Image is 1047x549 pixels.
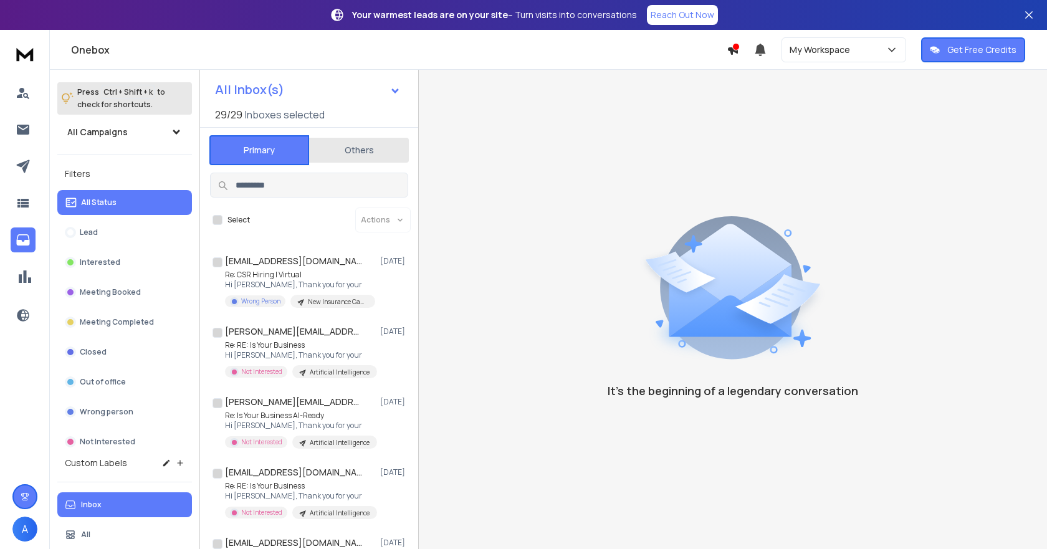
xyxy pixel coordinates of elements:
button: Others [309,136,409,164]
p: Not Interested [241,508,282,517]
p: [DATE] [380,327,408,337]
button: All Campaigns [57,120,192,145]
p: Re: CSR Hiring | Virtual [225,270,375,280]
button: Lead [57,220,192,245]
p: Not Interested [80,437,135,447]
p: It’s the beginning of a legendary conversation [608,382,858,399]
p: Reach Out Now [651,9,714,21]
button: A [12,517,37,542]
button: Interested [57,250,192,275]
button: Get Free Credits [921,37,1025,62]
p: Meeting Completed [80,317,154,327]
h3: Inboxes selected [245,107,325,122]
p: New Insurance Campaign - Gmail Accounts [308,297,368,307]
h1: [PERSON_NAME][EMAIL_ADDRESS][PERSON_NAME][DOMAIN_NAME] [225,325,362,338]
p: My Workspace [790,44,855,56]
p: Lead [80,227,98,237]
h1: All Inbox(s) [215,84,284,96]
h1: Onebox [71,42,727,57]
p: Interested [80,257,120,267]
p: All Status [81,198,117,208]
p: – Turn visits into conversations [352,9,637,21]
h1: [EMAIL_ADDRESS][DOMAIN_NAME] [225,255,362,267]
p: Press to check for shortcuts. [77,86,165,111]
button: Not Interested [57,429,192,454]
button: All [57,522,192,547]
button: Wrong person [57,399,192,424]
p: [DATE] [380,467,408,477]
button: Primary [209,135,309,165]
p: Get Free Credits [947,44,1016,56]
p: Not Interested [241,367,282,376]
button: All Inbox(s) [205,77,411,102]
p: Hi [PERSON_NAME], Thank you for your [225,350,375,360]
p: [DATE] [380,397,408,407]
h1: [PERSON_NAME][EMAIL_ADDRESS][DOMAIN_NAME] [225,396,362,408]
h1: [EMAIL_ADDRESS][DOMAIN_NAME] [225,537,362,549]
h3: Custom Labels [65,457,127,469]
p: Hi [PERSON_NAME], Thank you for your [225,421,375,431]
img: logo [12,42,37,65]
button: Inbox [57,492,192,517]
p: Hi [PERSON_NAME], Thank you for your [225,280,375,290]
button: All Status [57,190,192,215]
h1: [EMAIL_ADDRESS][DOMAIN_NAME] [225,466,362,479]
h3: Filters [57,165,192,183]
p: Hi [PERSON_NAME], Thank you for your [225,491,375,501]
p: Re: RE: Is Your Business [225,340,375,350]
strong: Your warmest leads are on your site [352,9,508,21]
p: All [81,530,90,540]
button: Out of office [57,370,192,394]
span: Ctrl + Shift + k [102,85,155,99]
p: Artificial Intelligence [310,368,370,377]
h1: All Campaigns [67,126,128,138]
p: [DATE] [380,256,408,266]
p: Wrong person [80,407,133,417]
a: Reach Out Now [647,5,718,25]
p: Out of office [80,377,126,387]
label: Select [227,215,250,225]
button: Meeting Completed [57,310,192,335]
p: Re: RE: Is Your Business [225,481,375,491]
p: Re: Is Your Business AI-Ready [225,411,375,421]
p: Inbox [81,500,102,510]
p: Artificial Intelligence [310,508,370,518]
p: Not Interested [241,437,282,447]
button: Closed [57,340,192,365]
button: Meeting Booked [57,280,192,305]
p: Wrong Person [241,297,280,306]
p: Closed [80,347,107,357]
p: Artificial Intelligence [310,438,370,447]
p: Meeting Booked [80,287,141,297]
p: [DATE] [380,538,408,548]
span: 29 / 29 [215,107,242,122]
